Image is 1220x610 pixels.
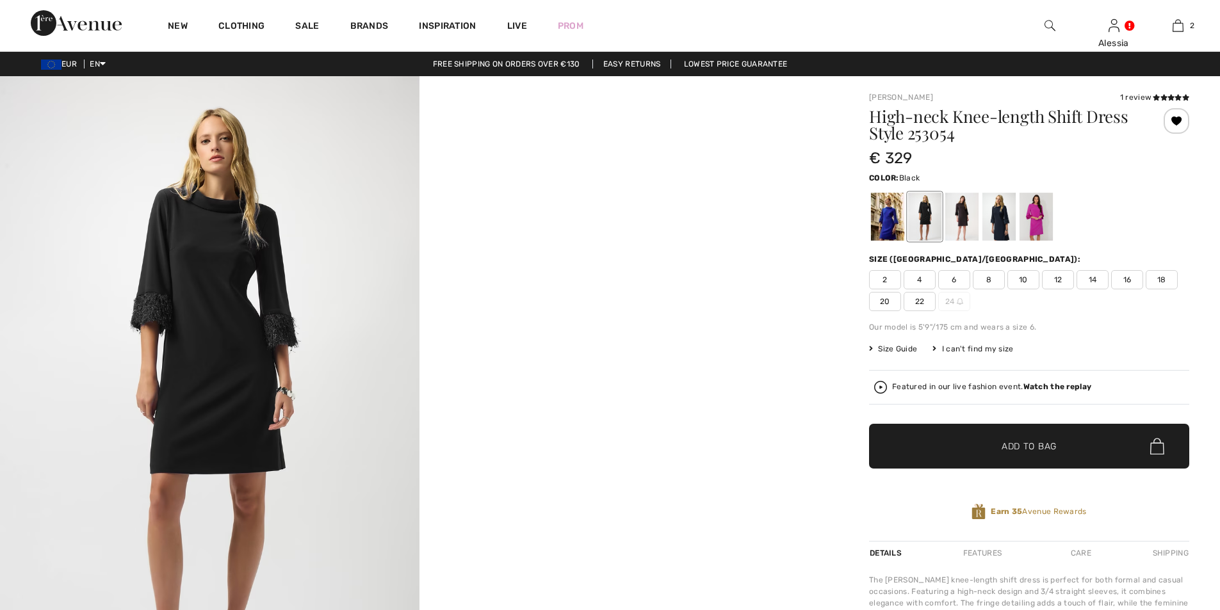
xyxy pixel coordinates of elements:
[1002,440,1057,453] span: Add to Bag
[869,149,913,167] span: € 329
[972,503,986,520] img: Avenue Rewards
[1139,514,1207,546] iframe: Opens a widget where you can chat to one of our agents
[592,60,672,68] a: Easy Returns
[869,253,1083,265] div: Size ([GEOGRAPHIC_DATA]/[GEOGRAPHIC_DATA]):
[1146,18,1209,33] a: 2
[869,270,901,289] span: 2
[1150,438,1164,454] img: Bag.svg
[558,19,583,33] a: Prom
[507,19,527,33] a: Live
[90,60,106,68] span: EN
[982,193,1016,241] div: Midnight Blue
[1045,18,1055,33] img: search the website
[1042,270,1074,289] span: 12
[41,60,61,70] img: Euro
[423,60,590,68] a: Free shipping on orders over €130
[419,20,476,34] span: Inspiration
[1060,542,1102,565] div: Care
[892,383,1091,391] div: Featured in our live fashion event.
[419,76,839,285] video: Your browser does not support the video tag.
[1146,270,1178,289] span: 18
[869,321,1189,333] div: Our model is 5'9"/175 cm and wears a size 6.
[674,60,798,68] a: Lowest Price Guarantee
[991,506,1086,517] span: Avenue Rewards
[908,193,941,241] div: Black
[938,292,970,311] span: 24
[1150,542,1189,565] div: Shipping
[1077,270,1109,289] span: 14
[1190,20,1194,31] span: 2
[957,298,963,305] img: ring-m.svg
[899,173,920,182] span: Black
[1082,36,1145,50] div: Alessia
[41,60,82,68] span: EUR
[1023,382,1092,391] strong: Watch the replay
[869,424,1189,469] button: Add to Bag
[295,20,319,34] a: Sale
[1173,18,1183,33] img: My Bag
[1109,19,1119,31] a: Sign In
[874,381,887,394] img: Watch the replay
[904,292,936,311] span: 22
[871,193,904,241] div: Royal Sapphire 163
[218,20,264,34] a: Clothing
[869,343,917,355] span: Size Guide
[1120,92,1189,103] div: 1 review
[1020,193,1053,241] div: Cosmos
[869,93,933,102] a: [PERSON_NAME]
[31,10,122,36] img: 1ère Avenue
[869,108,1136,141] h1: High-neck Knee-length Shift Dress Style 253054
[1111,270,1143,289] span: 16
[952,542,1013,565] div: Features
[1007,270,1039,289] span: 10
[168,20,188,34] a: New
[991,507,1022,516] strong: Earn 35
[869,292,901,311] span: 20
[904,270,936,289] span: 4
[973,270,1005,289] span: 8
[938,270,970,289] span: 6
[350,20,389,34] a: Brands
[1109,18,1119,33] img: My Info
[869,173,899,182] span: Color:
[945,193,979,241] div: Mocha
[932,343,1013,355] div: I can't find my size
[869,542,905,565] div: Details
